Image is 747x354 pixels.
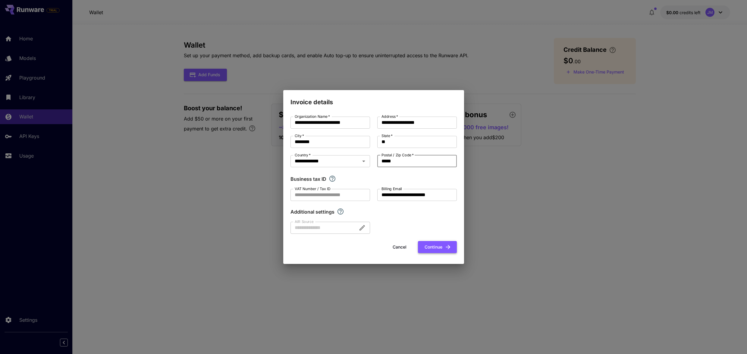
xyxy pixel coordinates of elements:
label: Address [381,114,398,119]
label: Postal / Zip Code [381,152,414,158]
svg: Explore additional customization settings [337,208,344,215]
label: AIR Source [295,219,313,224]
label: Organization Name [295,114,330,119]
button: Continue [418,241,457,253]
label: State [381,133,393,138]
button: Open [359,157,368,165]
h2: Invoice details [283,90,464,107]
label: City [295,133,304,138]
label: Billing Email [381,186,402,191]
label: VAT Number / Tax ID [295,186,331,191]
svg: If you are a business tax registrant, please enter your business tax ID here. [329,175,336,182]
p: Additional settings [290,208,334,215]
label: Country [295,152,311,158]
button: Cancel [386,241,413,253]
p: Business tax ID [290,175,326,183]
